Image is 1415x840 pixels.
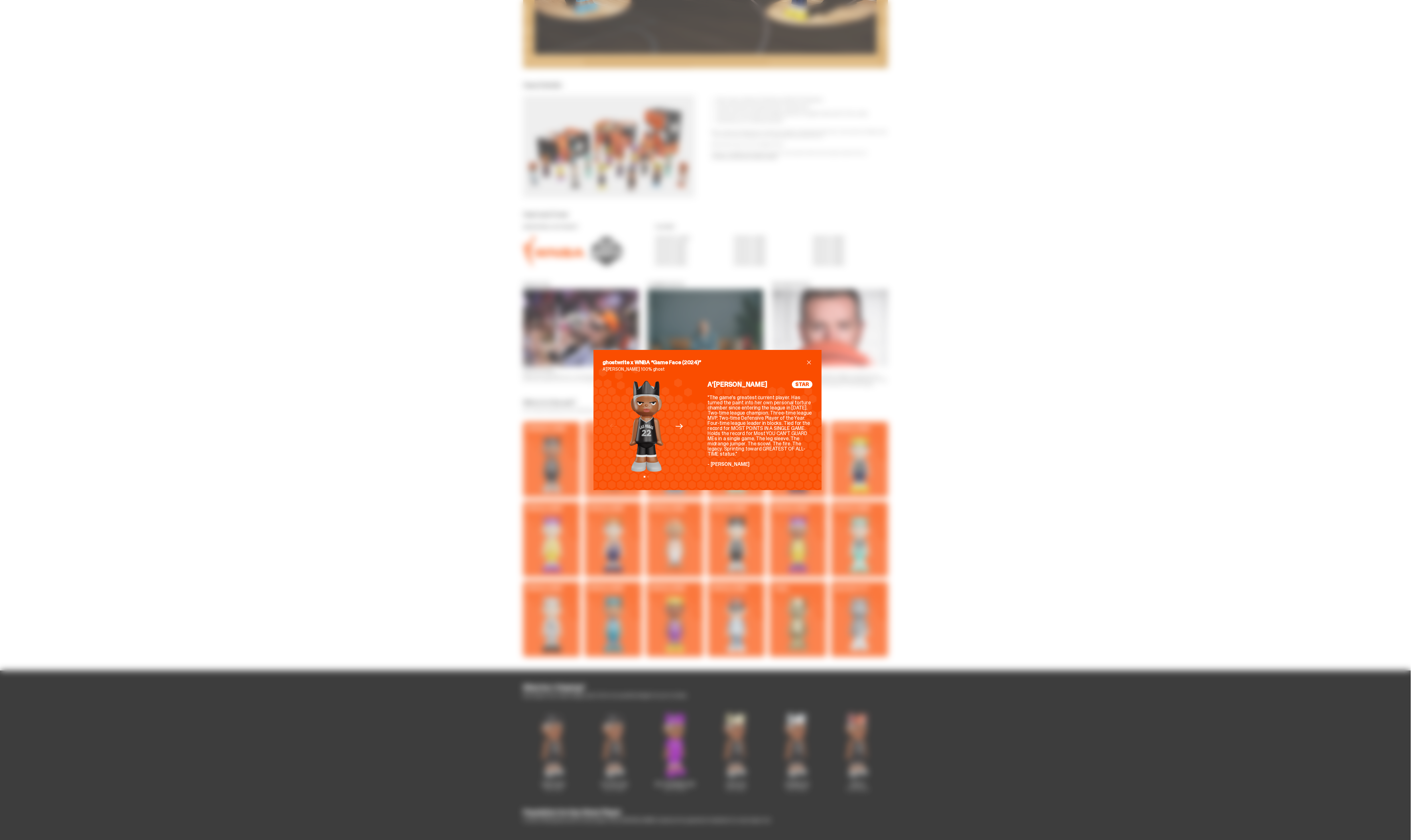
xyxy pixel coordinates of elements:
img: 8f6d22d0-2636-4221-8c73-3240c35f776e.png [610,381,683,472]
button: close [806,359,812,366]
button: View slide 1 [644,476,645,478]
p: A’[PERSON_NAME] 100% ghost [603,367,812,372]
h4: A’[PERSON_NAME] [707,381,767,388]
h2: ghostwrite x WNBA “Game Face (2024)” [603,359,806,366]
button: Next [673,420,686,433]
span: - [PERSON_NAME] [707,461,750,468]
div: "The game’s greatest current player. Has turned the paint into her own personal torture chamber s... [707,395,812,480]
span: STAR [792,381,812,388]
button: View slide 2 [647,476,649,478]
